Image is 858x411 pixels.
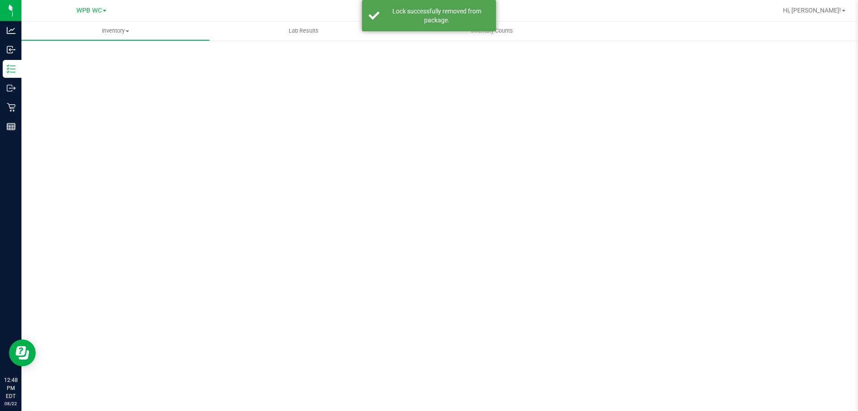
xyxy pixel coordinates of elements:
[384,7,489,25] div: Lock successfully removed from package.
[4,400,17,407] p: 08/22
[4,376,17,400] p: 12:48 PM EDT
[7,84,16,93] inline-svg: Outbound
[76,7,102,14] span: WPB WC
[9,339,36,366] iframe: Resource center
[7,103,16,112] inline-svg: Retail
[7,122,16,131] inline-svg: Reports
[277,27,331,35] span: Lab Results
[7,26,16,35] inline-svg: Analytics
[783,7,841,14] span: Hi, [PERSON_NAME]!
[21,27,210,35] span: Inventory
[7,64,16,73] inline-svg: Inventory
[210,21,398,40] a: Lab Results
[21,21,210,40] a: Inventory
[7,45,16,54] inline-svg: Inbound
